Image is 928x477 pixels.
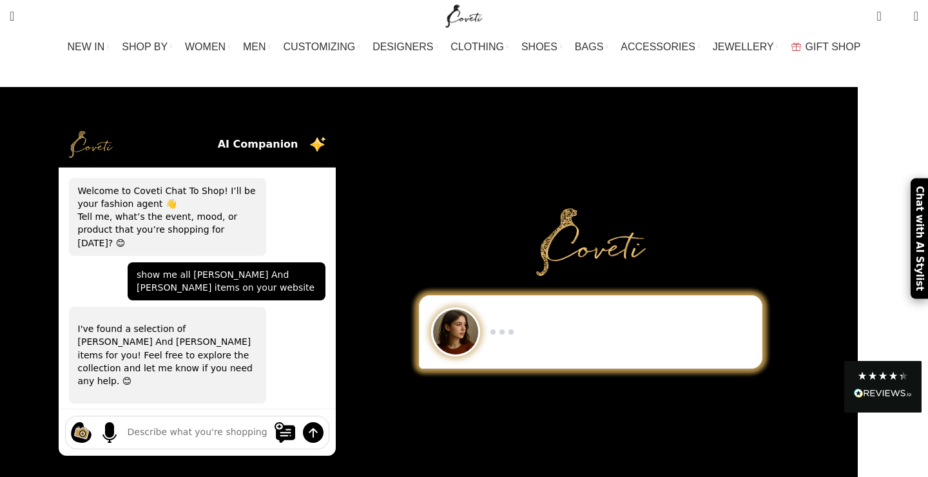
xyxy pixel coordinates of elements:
a: SHOP BY [122,34,172,60]
span: CUSTOMIZING [284,41,356,53]
img: GiftBag [791,43,801,51]
div: Main navigation [3,34,925,60]
a: WOMEN [185,34,230,60]
a: NEW IN [68,34,110,60]
a: CLOTHING [450,34,508,60]
span: NEW IN [68,41,105,53]
span: MEN [243,41,266,53]
span: SHOP BY [122,41,168,53]
a: GIFT SHOP [791,34,861,60]
div: 4.28 Stars [857,371,909,381]
img: Primary Gold [536,208,646,275]
span: CLOTHING [450,41,504,53]
a: 1 [870,3,887,29]
div: My Wishlist [891,3,904,29]
a: Site logo [443,10,486,21]
span: BAGS [575,41,603,53]
a: BAGS [575,34,608,60]
span: ACCESSORIES [621,41,695,53]
div: Read All Reviews [844,361,922,413]
span: JEWELLERY [713,41,774,53]
a: JEWELLERY [713,34,778,60]
span: WOMEN [185,41,226,53]
a: MEN [243,34,270,60]
a: DESIGNERS [372,34,438,60]
a: SHOES [521,34,562,60]
span: DESIGNERS [372,41,433,53]
div: Read All Reviews [854,386,912,403]
span: 1 [878,6,887,16]
a: CUSTOMIZING [284,34,360,60]
span: SHOES [521,41,557,53]
span: GIFT SHOP [806,41,861,53]
a: ACCESSORIES [621,34,700,60]
img: REVIEWS.io [854,389,912,398]
span: 0 [894,13,904,23]
div: Chat to Shop demo [410,295,771,369]
a: Search [3,3,21,29]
